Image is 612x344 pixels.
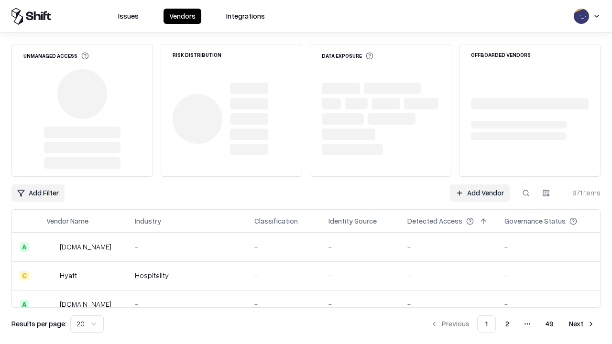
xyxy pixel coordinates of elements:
button: Vendors [164,9,201,24]
div: - [504,270,592,280]
div: Hospitality [135,270,239,280]
div: Vendor Name [46,216,88,226]
div: - [407,242,489,252]
div: - [328,242,392,252]
div: - [328,270,392,280]
button: Integrations [220,9,271,24]
button: Issues [112,9,144,24]
img: primesec.co.il [46,300,56,309]
button: Next [563,315,601,333]
div: - [254,270,313,280]
div: Identity Source [328,216,377,226]
div: [DOMAIN_NAME] [60,242,111,252]
button: 49 [538,315,561,333]
div: - [407,299,489,309]
div: - [135,242,239,252]
div: C [20,271,29,280]
img: Hyatt [46,271,56,280]
div: Risk Distribution [173,52,221,57]
nav: pagination [425,315,601,333]
img: intrado.com [46,242,56,252]
div: Unmanaged Access [23,52,89,60]
a: Add Vendor [450,184,510,202]
p: Results per page: [11,319,66,329]
button: 2 [498,315,517,333]
div: Detected Access [407,216,462,226]
div: Classification [254,216,298,226]
div: - [504,299,592,309]
button: 1 [477,315,496,333]
div: - [328,299,392,309]
div: Data Exposure [322,52,373,60]
div: [DOMAIN_NAME] [60,299,111,309]
div: Industry [135,216,161,226]
div: - [407,270,489,280]
div: Offboarded Vendors [471,52,531,57]
div: - [254,242,313,252]
div: - [254,299,313,309]
div: Hyatt [60,270,77,280]
div: - [135,299,239,309]
div: A [20,300,29,309]
div: Governance Status [504,216,566,226]
div: A [20,242,29,252]
div: - [504,242,592,252]
button: Add Filter [11,184,65,202]
div: 971 items [562,188,601,198]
